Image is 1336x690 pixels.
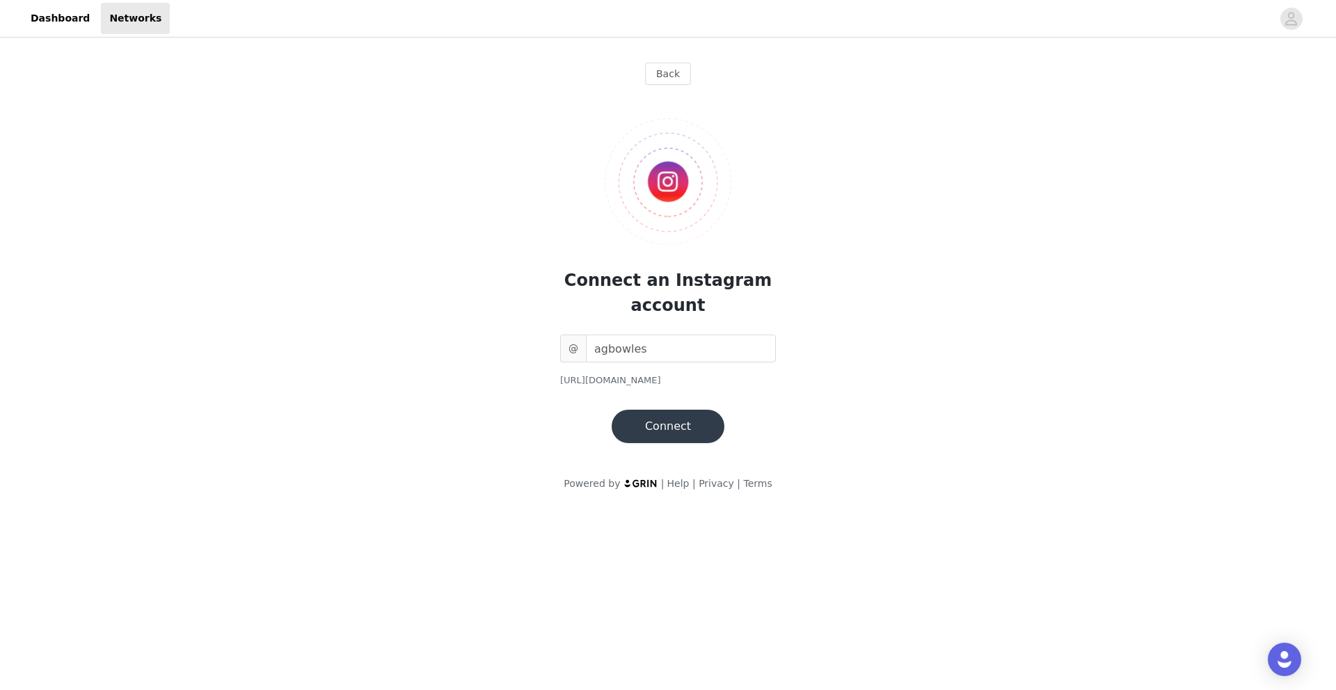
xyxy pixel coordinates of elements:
[645,63,691,85] button: Back
[101,3,170,34] a: Networks
[560,374,776,387] div: [URL][DOMAIN_NAME]
[564,478,620,489] span: Powered by
[560,335,586,362] span: @
[692,478,696,489] span: |
[737,478,740,489] span: |
[1285,8,1298,30] div: avatar
[1268,643,1301,676] div: Open Intercom Messenger
[612,410,724,443] button: Connect
[586,335,776,362] input: Enter your Instagram username
[661,478,665,489] span: |
[564,271,772,315] span: Connect an Instagram account
[699,478,734,489] a: Privacy
[743,478,772,489] a: Terms
[623,479,658,488] img: logo
[667,478,690,489] a: Help
[22,3,98,34] a: Dashboard
[605,118,732,246] img: Logo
